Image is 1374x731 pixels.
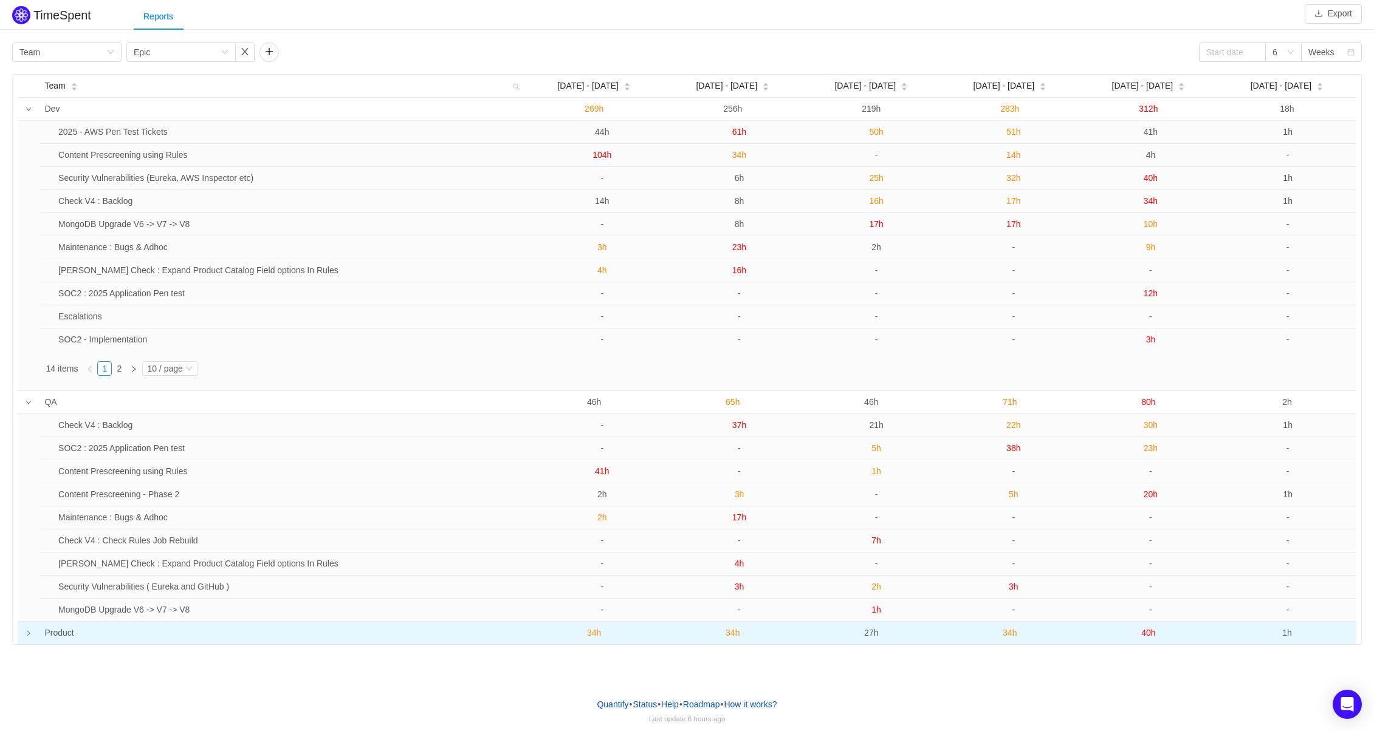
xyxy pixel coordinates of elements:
[53,506,534,529] td: Maintenance : Bugs & Adhoc
[1316,81,1324,89] div: Sort
[40,622,524,644] td: Product
[735,219,744,229] span: 8h
[875,335,878,344] span: -
[1040,86,1046,89] i: icon: caret-down
[1286,242,1290,252] span: -
[1040,81,1046,85] i: icon: caret-up
[53,282,534,305] td: SOC2 : 2025 Application Pen test
[600,605,603,614] span: -
[1141,397,1155,407] span: 80h
[624,86,631,89] i: icon: caret-down
[600,173,603,183] span: -
[862,104,881,114] span: 219h
[834,80,896,92] span: [DATE] - [DATE]
[864,397,878,407] span: 46h
[624,81,631,85] i: icon: caret-up
[1006,219,1020,229] span: 17h
[1283,420,1293,430] span: 1h
[53,213,534,236] td: MongoDB Upgrade V6 -> V7 -> V8
[1317,81,1324,85] i: icon: caret-up
[19,43,40,61] div: Team
[732,420,746,430] span: 37h
[597,242,607,252] span: 3h
[1308,43,1334,61] div: Weeks
[871,582,881,591] span: 2h
[1009,582,1018,591] span: 3h
[738,288,741,298] span: -
[735,559,744,568] span: 4h
[600,443,603,453] span: -
[53,437,534,460] td: SOC2 : 2025 Application Pen test
[630,699,633,709] span: •
[1012,466,1015,476] span: -
[107,49,114,57] i: icon: down
[1006,150,1020,160] span: 14h
[632,695,658,713] a: Status
[688,715,726,722] span: 6 hours ago
[597,489,607,499] span: 2h
[679,699,682,709] span: •
[738,605,741,614] span: -
[1006,173,1020,183] span: 32h
[221,49,228,57] i: icon: down
[557,80,619,92] span: [DATE] - [DATE]
[1286,582,1290,591] span: -
[1139,104,1158,114] span: 312h
[1003,628,1017,637] span: 34h
[508,75,525,97] i: icon: search
[147,362,182,375] div: 10 / page
[1009,489,1018,499] span: 5h
[53,121,534,144] td: 2025 - AWS Pen Test Tickets
[53,576,534,599] td: Security Vulnerabilities ( Eureka and GitHub )
[40,98,524,121] td: Dev
[1144,288,1158,298] span: 12h
[1006,443,1020,453] span: 38h
[1149,605,1152,614] span: -
[1286,219,1290,229] span: -
[696,80,757,92] span: [DATE] - [DATE]
[864,628,878,637] span: 27h
[1012,512,1015,522] span: -
[1286,535,1290,545] span: -
[1146,242,1156,252] span: 9h
[1286,559,1290,568] span: -
[595,196,609,206] span: 14h
[1149,559,1152,568] span: -
[1178,86,1185,89] i: icon: caret-down
[649,715,726,722] span: Last update:
[1286,605,1290,614] span: -
[735,582,744,591] span: 3h
[597,512,607,522] span: 2h
[112,361,126,376] li: 2
[1144,173,1158,183] span: 40h
[1144,489,1158,499] span: 20h
[235,42,255,62] button: icon: close
[726,397,740,407] span: 65h
[732,150,746,160] span: 34h
[53,236,534,259] td: Maintenance : Bugs & Adhoc
[185,365,193,373] i: icon: down
[1333,690,1362,719] div: Open Intercom Messenger
[1286,265,1290,275] span: -
[12,6,30,24] img: Quantify logo
[1286,150,1290,160] span: -
[732,242,746,252] span: 23h
[98,362,111,375] a: 1
[723,104,742,114] span: 256h
[97,361,112,376] li: 1
[1012,535,1015,545] span: -
[593,150,611,160] span: 104h
[735,173,744,183] span: 6h
[871,535,881,545] span: 7h
[587,397,601,407] span: 46h
[1283,127,1293,137] span: 1h
[596,695,629,713] a: Quantify
[1012,288,1015,298] span: -
[40,391,524,414] td: QA
[1146,335,1156,344] span: 3h
[1141,628,1155,637] span: 40h
[1039,81,1046,89] div: Sort
[762,81,769,89] div: Sort
[1347,49,1355,57] i: icon: calendar
[53,599,534,621] td: MongoDB Upgrade V6 -> V7 -> V8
